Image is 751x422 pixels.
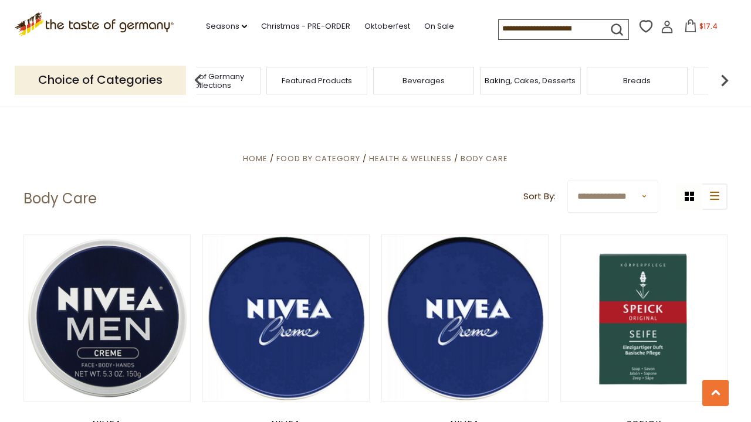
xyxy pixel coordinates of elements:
[243,153,268,164] a: Home
[364,20,410,33] a: Oktoberfest
[276,153,360,164] a: Food By Category
[163,72,257,90] a: Taste of Germany Collections
[203,235,369,401] img: Nivea German Hand Creme 250 ml
[676,19,726,37] button: $17.4
[382,235,548,401] img: Nivea German Hand Creme 400 ml
[623,76,651,85] a: Breads
[261,20,350,33] a: Christmas - PRE-ORDER
[402,76,445,85] a: Beverages
[485,76,576,85] a: Baking, Cakes, Desserts
[23,190,97,207] h1: Body Care
[713,69,736,92] img: next arrow
[461,153,508,164] a: Body Care
[206,20,247,33] a: Seasons
[369,153,452,164] a: Health & Wellness
[282,76,352,85] a: Featured Products
[699,21,718,31] span: $17.4
[15,66,186,94] p: Choice of Categories
[187,69,210,92] img: previous arrow
[523,189,556,204] label: Sort By:
[424,20,454,33] a: On Sale
[24,235,190,401] img: Nivea Men German Hand Creme 75 ml
[561,235,727,401] img: Speick Bar Soap from Germany 3.5 oz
